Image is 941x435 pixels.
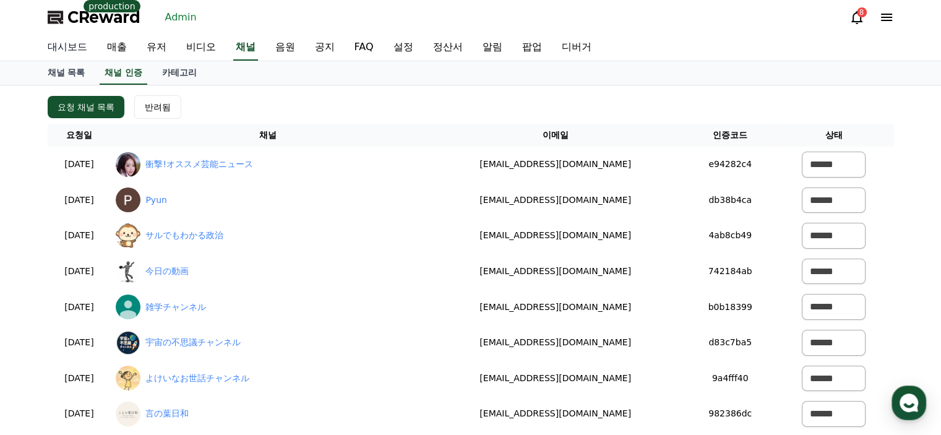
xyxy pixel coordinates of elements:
a: 알림 [473,35,512,61]
th: 이메일 [424,124,686,147]
a: 8 [849,10,864,25]
a: よけいなお世話チャンネル [145,372,249,385]
span: CReward [67,7,140,27]
a: サルでもわかる政治 [145,229,223,242]
td: b0b18399 [686,289,774,325]
img: サルでもわかる政治 [116,223,140,248]
img: 衝撃!オススメ芸能ニュース [116,152,140,177]
div: 요청 채널 목록 [58,101,115,113]
a: 디버거 [552,35,601,61]
div: 8 [857,7,867,17]
td: e94282c4 [686,147,774,183]
a: 정산서 [423,35,473,61]
th: 인증코드 [686,124,774,147]
td: [EMAIL_ADDRESS][DOMAIN_NAME] [424,325,686,361]
a: 음원 [265,35,305,61]
p: [DATE] [53,229,106,242]
td: [EMAIL_ADDRESS][DOMAIN_NAME] [424,147,686,183]
a: 宇宙の不思議チャンネル [145,336,241,349]
p: [DATE] [53,194,106,207]
a: 衝撃!オススメ芸能ニュース [145,158,253,171]
a: Home [4,332,82,363]
a: 대시보드 [38,35,97,61]
img: よけいなお世話チャンネル [116,366,140,390]
p: [DATE] [53,301,106,314]
p: [DATE] [53,265,106,278]
td: 742184ab [686,254,774,290]
td: [EMAIL_ADDRESS][DOMAIN_NAME] [424,361,686,397]
a: 채널 인증 [100,61,147,85]
td: db38b4ca [686,183,774,218]
td: 9a4fff40 [686,361,774,397]
a: CReward [48,7,140,27]
td: [EMAIL_ADDRESS][DOMAIN_NAME] [424,183,686,218]
p: [DATE] [53,407,106,420]
p: [DATE] [53,158,106,171]
a: Messages [82,332,160,363]
a: 雑学チャンネル [145,301,206,314]
button: 반려됨 [134,95,181,119]
td: [EMAIL_ADDRESS][DOMAIN_NAME] [424,396,686,432]
td: [EMAIL_ADDRESS][DOMAIN_NAME] [424,289,686,325]
img: 言の葉日和 [116,402,140,426]
span: Home [32,351,53,361]
p: [DATE] [53,336,106,349]
a: 今日の動画 [145,265,189,278]
a: 비디오 [176,35,226,61]
span: Settings [183,351,213,361]
td: [EMAIL_ADDRESS][DOMAIN_NAME] [424,254,686,290]
img: 雑学チャンネル [116,295,140,319]
a: FAQ [345,35,384,61]
p: [DATE] [53,372,106,385]
a: Admin [160,7,202,27]
div: 반려됨 [145,101,171,113]
img: 宇宙の不思議チャンネル [116,330,140,355]
a: 매출 [97,35,137,61]
a: 유저 [137,35,176,61]
img: Pyun [116,187,140,212]
th: 채널 [111,124,424,147]
td: 982386dc [686,396,774,432]
td: [EMAIL_ADDRESS][DOMAIN_NAME] [424,218,686,254]
a: 言の葉日和 [145,407,189,420]
th: 요청일 [48,124,111,147]
a: 팝업 [512,35,552,61]
td: d83c7ba5 [686,325,774,361]
button: 요청 채널 목록 [48,96,125,118]
a: Settings [160,332,238,363]
span: Messages [103,351,139,361]
img: 今日の動画 [116,259,140,284]
a: 채널 [233,35,258,61]
a: 카테고리 [152,61,207,85]
a: 설정 [384,35,423,61]
a: 공지 [305,35,345,61]
td: 4ab8cb49 [686,218,774,254]
th: 상태 [774,124,894,147]
a: 채널 목록 [38,61,95,85]
a: Pyun [145,194,166,207]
